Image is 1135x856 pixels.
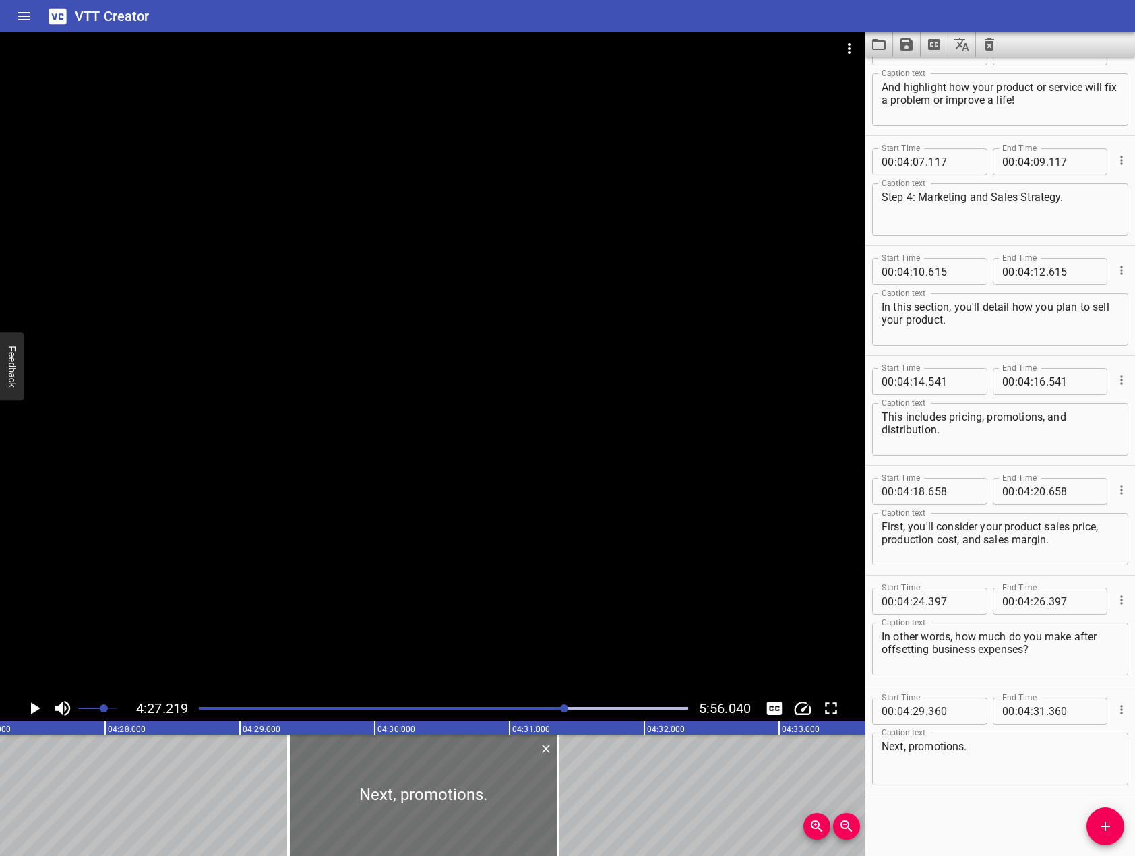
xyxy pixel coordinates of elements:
input: 26 [1033,588,1046,615]
input: 00 [1002,478,1015,505]
span: : [894,478,897,505]
input: 04 [897,588,910,615]
span: 4:27.219 [136,700,188,716]
span: : [1031,148,1033,175]
textarea: Next, promotions. [882,740,1119,778]
button: Toggle fullscreen [818,696,844,721]
input: 658 [1049,478,1098,505]
text: 04:29.000 [243,725,280,734]
button: Translate captions [948,32,976,57]
button: Toggle captions [762,696,787,721]
button: Toggle mute [50,696,75,721]
span: Set video volume [100,704,108,712]
span: 5:56.040 [699,700,751,716]
span: : [910,478,913,505]
span: . [1046,368,1049,395]
svg: Load captions from file [871,36,887,53]
input: 12 [1033,258,1046,285]
input: 16 [1033,368,1046,395]
span: : [1015,478,1018,505]
text: 04:31.000 [512,725,550,734]
div: Cue Options [1113,582,1128,617]
span: : [1015,148,1018,175]
button: Cue Options [1113,262,1130,279]
span: : [894,258,897,285]
input: 117 [928,148,977,175]
input: 04 [897,148,910,175]
button: Play/Pause [22,696,47,721]
textarea: This includes pricing, promotions, and distribution. [882,410,1119,449]
input: 541 [928,368,977,395]
button: Cue Options [1113,701,1130,719]
textarea: In other words, how much do you make after offsetting business expenses? [882,630,1119,669]
span: . [925,698,928,725]
span: : [910,148,913,175]
span: : [894,588,897,615]
input: 04 [897,368,910,395]
input: 20 [1033,478,1046,505]
button: Zoom In [803,813,830,840]
input: 18 [913,478,925,505]
span: : [910,588,913,615]
button: Cue Options [1113,481,1130,499]
span: : [910,698,913,725]
h6: VTT Creator [75,5,150,27]
input: 00 [882,368,894,395]
input: 00 [1002,148,1015,175]
span: . [1046,588,1049,615]
input: 04 [1018,478,1031,505]
input: 00 [882,258,894,285]
textarea: And highlight how your product or service will fix a problem or improve a life! [882,81,1119,119]
input: 00 [882,698,894,725]
div: Play progress [199,707,688,710]
button: Clear captions [976,32,1003,57]
input: 615 [1049,258,1098,285]
span: : [1031,368,1033,395]
span: . [925,258,928,285]
span: . [925,148,928,175]
div: Cue Options [1113,143,1128,178]
button: Delete [537,740,555,758]
input: 360 [928,698,977,725]
input: 00 [882,478,894,505]
button: Cue Options [1113,371,1130,389]
input: 10 [913,258,925,285]
textarea: First, you'll consider your product sales price, production cost, and sales margin. [882,520,1119,559]
text: 04:33.000 [782,725,820,734]
text: 04:28.000 [108,725,146,734]
span: . [1046,258,1049,285]
span: : [1031,698,1033,725]
button: Cue Options [1113,591,1130,609]
input: 397 [1049,588,1098,615]
input: 00 [1002,368,1015,395]
input: 04 [1018,368,1031,395]
input: 07 [913,148,925,175]
input: 31 [1033,698,1046,725]
span: . [1046,698,1049,725]
input: 541 [1049,368,1098,395]
input: 14 [913,368,925,395]
div: Delete Cue [537,740,553,758]
button: Extract captions from video [921,32,948,57]
span: . [925,368,928,395]
input: 04 [897,478,910,505]
svg: Translate captions [954,36,970,53]
input: 658 [928,478,977,505]
div: Cue Options [1113,363,1128,398]
span: : [1031,258,1033,285]
span: . [1046,148,1049,175]
input: 04 [897,698,910,725]
span: : [1031,478,1033,505]
input: 360 [1049,698,1098,725]
input: 04 [1018,588,1031,615]
input: 09 [1033,148,1046,175]
button: Video Options [833,32,865,65]
input: 04 [1018,698,1031,725]
text: 04:30.000 [377,725,415,734]
span: : [894,698,897,725]
span: : [910,258,913,285]
text: 04:32.000 [647,725,685,734]
input: 04 [1018,148,1031,175]
textarea: In this section, you'll detail how you plan to sell your product. [882,301,1119,339]
span: . [925,478,928,505]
